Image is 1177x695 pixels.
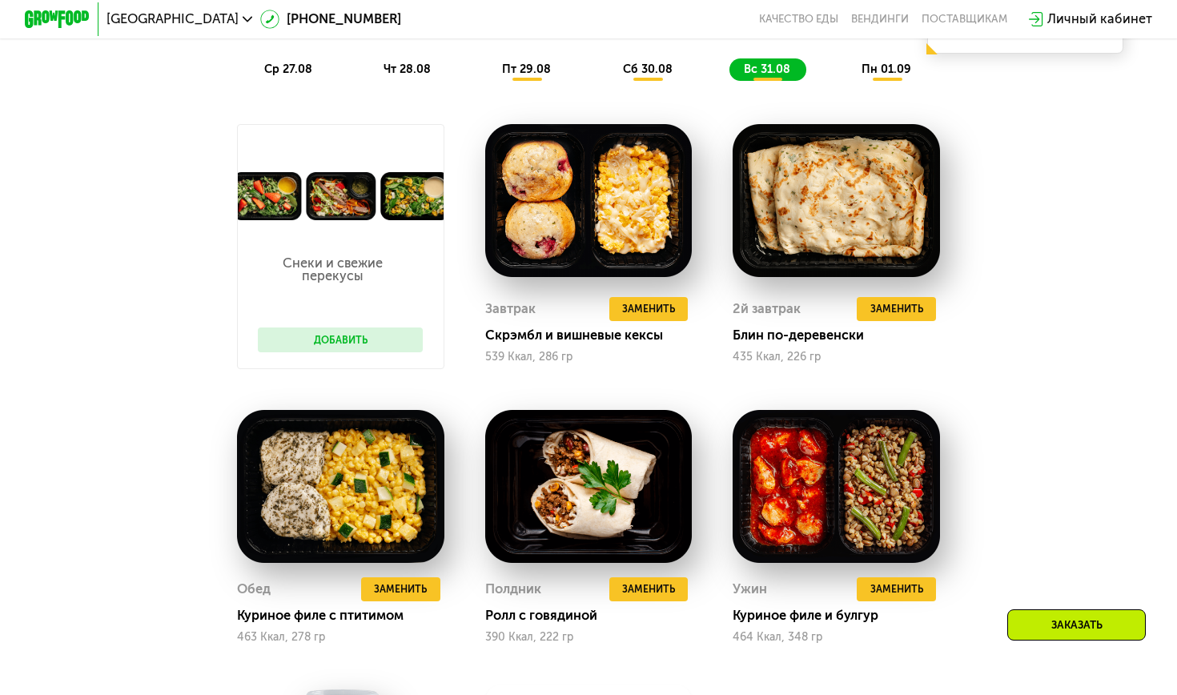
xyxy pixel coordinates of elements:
a: [PHONE_NUMBER] [260,10,401,30]
a: Качество еды [759,13,838,26]
span: пт 29.08 [502,62,551,76]
div: поставщикам [922,13,1007,26]
div: 539 Ккал, 286 гр [485,351,693,364]
span: ср 27.08 [264,62,312,76]
button: Добавить [258,327,423,352]
span: Заменить [622,581,675,597]
div: Полдник [485,577,541,602]
a: Вендинги [851,13,909,26]
div: Куриное филе и булгур [733,608,953,624]
div: Ужин [733,577,767,602]
div: Скрэмбл и вишневые кексы [485,327,705,343]
span: Заменить [622,301,675,317]
div: Блин по-деревенски [733,327,953,343]
span: чт 28.08 [384,62,431,76]
div: Ролл с говядиной [485,608,705,624]
span: сб 30.08 [623,62,673,76]
button: Заменить [857,297,936,322]
button: Заменить [857,577,936,602]
div: 2й завтрак [733,297,801,322]
button: Заменить [609,577,689,602]
button: Заменить [609,297,689,322]
span: пн 01.09 [862,62,911,76]
span: Заменить [870,581,923,597]
div: 463 Ккал, 278 гр [237,631,444,644]
div: Обед [237,577,271,602]
span: вс 31.08 [744,62,790,76]
div: 464 Ккал, 348 гр [733,631,940,644]
span: Заменить [870,301,923,317]
div: Завтрак [485,297,536,322]
div: Заказать [1007,609,1146,641]
button: Заменить [361,577,440,602]
div: Личный кабинет [1047,10,1152,30]
span: Заменить [374,581,427,597]
div: Куриное филе с птитимом [237,608,457,624]
div: 390 Ккал, 222 гр [485,631,693,644]
p: Снеки и свежие перекусы [258,257,406,283]
div: 435 Ккал, 226 гр [733,351,940,364]
span: [GEOGRAPHIC_DATA] [106,13,239,26]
